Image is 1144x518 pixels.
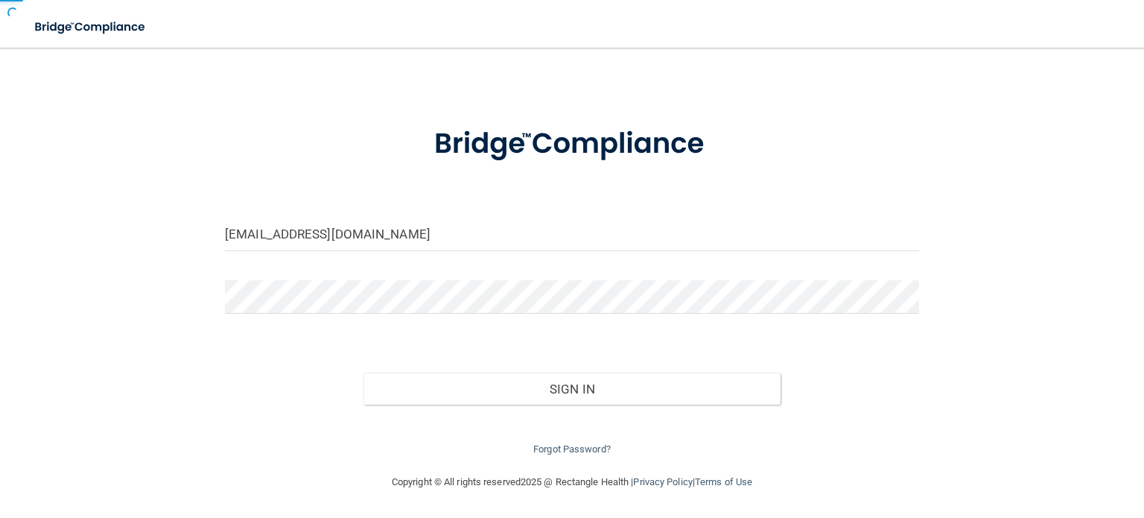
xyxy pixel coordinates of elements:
a: Privacy Policy [633,476,692,487]
a: Terms of Use [695,476,752,487]
input: Email [225,218,919,251]
img: bridge_compliance_login_screen.278c3ca4.svg [22,12,159,42]
div: Copyright © All rights reserved 2025 @ Rectangle Health | | [300,458,844,506]
img: bridge_compliance_login_screen.278c3ca4.svg [404,107,740,182]
iframe: Drift Widget Chat Controller [887,413,1126,472]
a: Forgot Password? [533,443,611,455]
button: Sign In [363,373,780,405]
